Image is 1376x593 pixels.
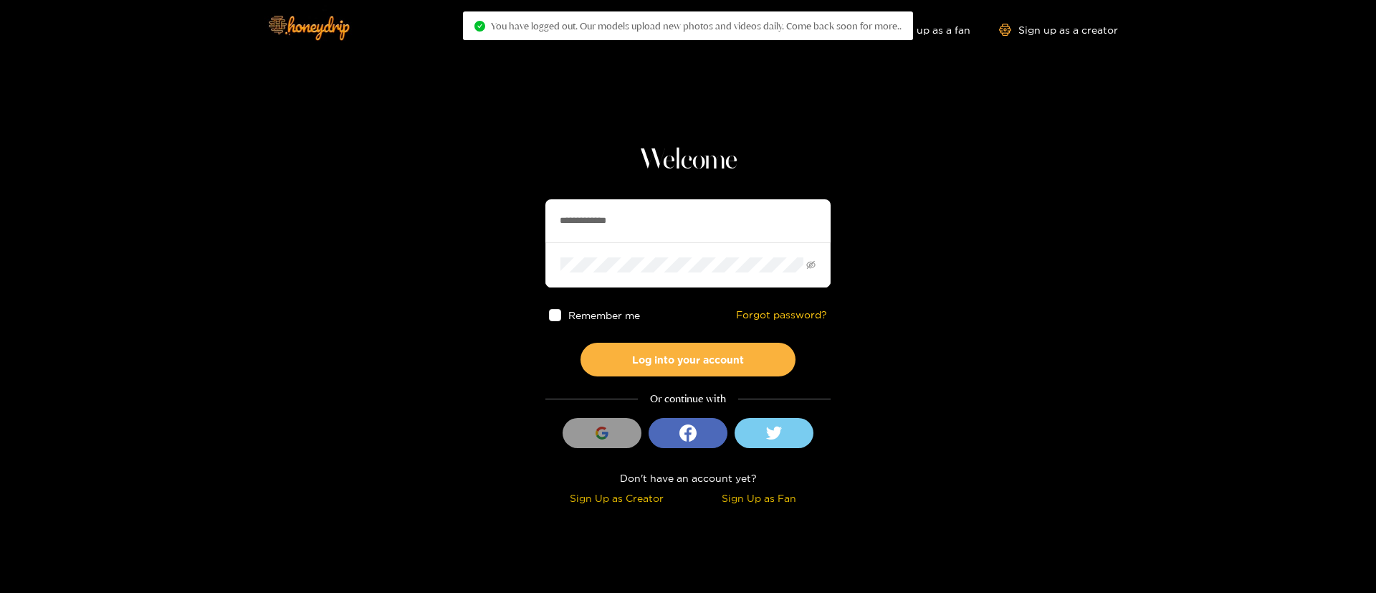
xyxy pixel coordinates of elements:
a: Sign up as a creator [999,24,1118,36]
div: Sign Up as Creator [549,490,684,506]
button: Log into your account [580,343,795,376]
a: Sign up as a fan [872,24,970,36]
span: Remember me [568,310,640,321]
div: Or continue with [545,391,831,407]
div: Don't have an account yet? [545,470,831,486]
a: Forgot password? [736,309,827,321]
div: Sign Up as Fan [692,490,827,506]
span: You have logged out. Our models upload new photos and videos daily. Come back soon for more.. [491,20,902,32]
h1: Welcome [545,143,831,178]
span: eye-invisible [806,260,816,270]
span: check-circle [474,21,485,32]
